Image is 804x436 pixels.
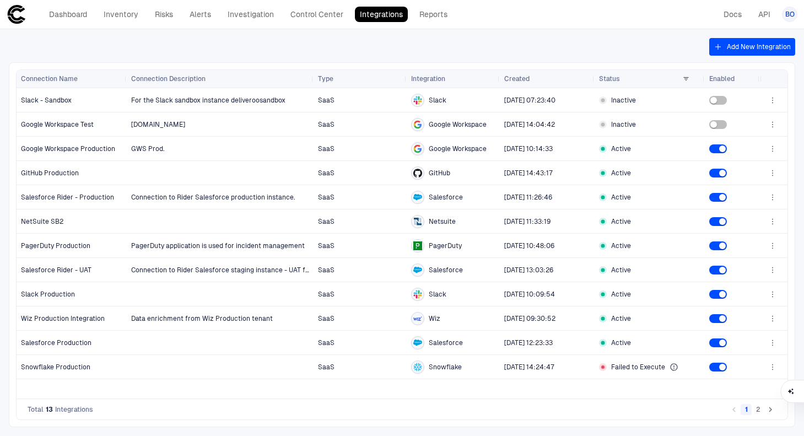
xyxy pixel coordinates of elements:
span: NetSuite SB2 [21,217,63,226]
div: Slack [413,290,422,299]
div: Google Workspace [413,120,422,129]
span: [DATE] 11:26:46 [504,193,552,201]
span: Active [611,217,631,226]
span: Salesforce [429,193,463,202]
span: [DATE] 10:09:54 [504,290,555,298]
span: Active [611,241,631,250]
span: PagerDuty Production [21,241,90,250]
span: [DATE] 14:04:42 [504,121,555,128]
span: Google Workspace Test [21,120,94,129]
span: Integration [411,74,445,83]
span: Salesforce Rider - Production [21,193,114,202]
span: [DATE] 11:33:19 [504,218,551,225]
span: Status [599,74,620,83]
div: Salesforce [413,193,422,202]
span: [DOMAIN_NAME] [131,121,185,128]
div: Wiz [413,314,422,323]
span: Active [611,266,631,274]
span: PagerDuty application is used for incident management [131,242,305,250]
span: Connection to Rider Salesforce production instance. [131,193,295,201]
span: Inactive [611,120,636,129]
span: GitHub Production [21,169,79,177]
span: Created [504,74,530,83]
span: Active [611,144,631,153]
div: Salesforce [413,266,422,274]
a: Investigation [223,7,279,22]
span: Salesforce Production [21,338,91,347]
span: Snowflake [429,363,462,372]
span: Data enrichment from Wiz Production tenant [131,315,273,322]
span: SaaS [318,290,334,298]
span: SaaS [318,363,334,371]
div: Google Workspace [413,144,422,153]
span: [DATE] 13:03:26 [504,266,553,274]
div: PagerDuty [413,241,422,250]
span: Active [611,338,631,347]
span: Type [318,74,333,83]
span: SaaS [318,242,334,250]
nav: pagination navigation [728,403,776,416]
span: [DATE] 14:43:17 [504,169,553,177]
span: Active [611,314,631,323]
span: Slack Production [21,290,75,299]
span: Slack [429,96,446,105]
span: [DATE] 14:24:47 [504,363,554,371]
button: Go to page 2 [753,404,764,415]
span: Connection Description [131,74,206,83]
a: Dashboard [44,7,92,22]
span: Inactive [611,96,636,105]
div: GitHub [413,169,422,177]
span: Google Workspace [429,120,487,129]
span: Integrations [55,405,93,414]
span: Slack - Sandbox [21,96,72,105]
a: Docs [719,7,747,22]
span: Snowflake Production [21,363,90,372]
span: SaaS [318,218,334,225]
span: Netsuite [429,217,456,226]
span: Google Workspace [429,144,487,153]
button: Go to next page [765,404,776,415]
span: Failed to Execute [611,363,665,372]
span: Enabled [709,74,735,83]
span: Salesforce [429,266,463,274]
a: Risks [150,7,178,22]
a: Inventory [99,7,143,22]
span: Google Workspace Production [21,144,115,153]
span: Total [28,405,44,414]
span: [DATE] 09:30:52 [504,315,555,322]
a: Alerts [185,7,216,22]
span: GitHub [429,169,450,177]
span: GWS Prod. [131,145,164,153]
span: Salesforce Rider - UAT [21,266,91,274]
span: SaaS [318,339,334,347]
span: [DATE] 12:23:33 [504,339,553,347]
span: Connection Name [21,74,78,83]
span: Active [611,290,631,299]
span: Wiz [429,314,440,323]
a: API [753,7,775,22]
span: Salesforce [429,338,463,347]
span: SaaS [318,266,334,274]
div: Snowflake [413,363,422,372]
span: Active [611,193,631,202]
span: [DATE] 10:14:33 [504,145,553,153]
button: page 1 [741,404,752,415]
span: PagerDuty [429,241,462,250]
span: Connection to Rider Salesforce staging instance - UAT full copy sandbox. [131,266,358,274]
a: Integrations [355,7,408,22]
div: Slack [413,96,422,105]
span: SaaS [318,315,334,322]
div: Netsuite [413,217,422,226]
span: Active [611,169,631,177]
span: SaaS [318,121,334,128]
span: SaaS [318,193,334,201]
span: 13 [46,405,53,414]
span: SaaS [318,145,334,153]
span: SaaS [318,169,334,177]
span: [DATE] 10:48:06 [504,242,554,250]
span: SaaS [318,96,334,104]
button: BO [782,7,797,22]
button: Add New Integration [709,38,795,56]
span: BO [785,10,795,19]
span: [DATE] 07:23:40 [504,96,555,104]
